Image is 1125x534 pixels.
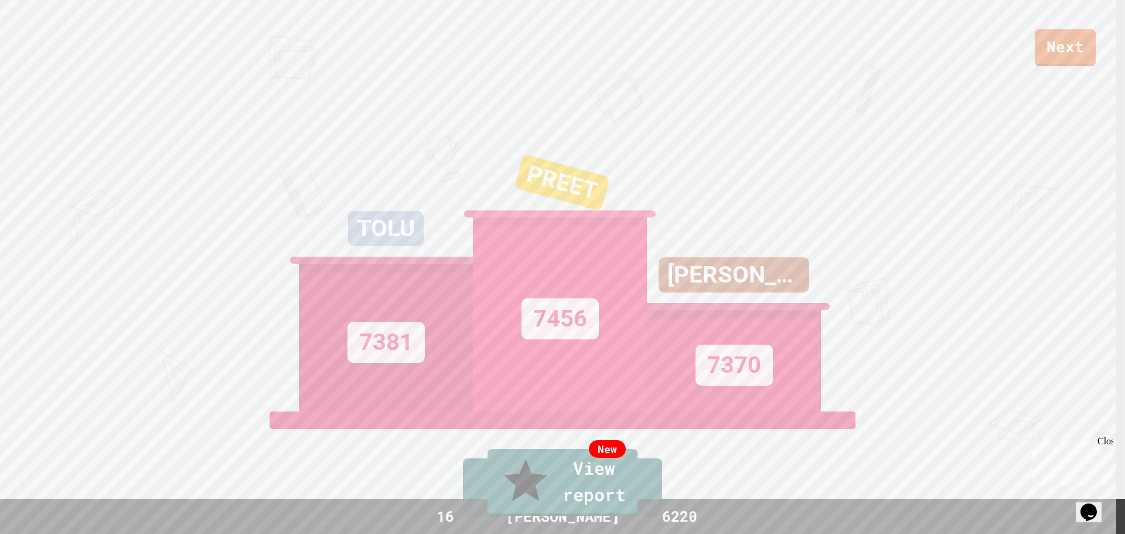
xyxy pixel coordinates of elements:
[1028,436,1113,486] iframe: chat widget
[1076,487,1113,522] iframe: chat widget
[5,5,81,74] div: Chat with us now!Close
[696,345,773,386] div: 7370
[348,211,424,246] div: TOLU
[521,298,599,339] div: 7456
[589,440,626,458] div: New
[487,449,637,516] a: View report
[1035,29,1096,66] a: Next
[514,154,610,212] div: PREET
[659,257,809,292] div: [PERSON_NAME]
[347,322,425,363] div: 7381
